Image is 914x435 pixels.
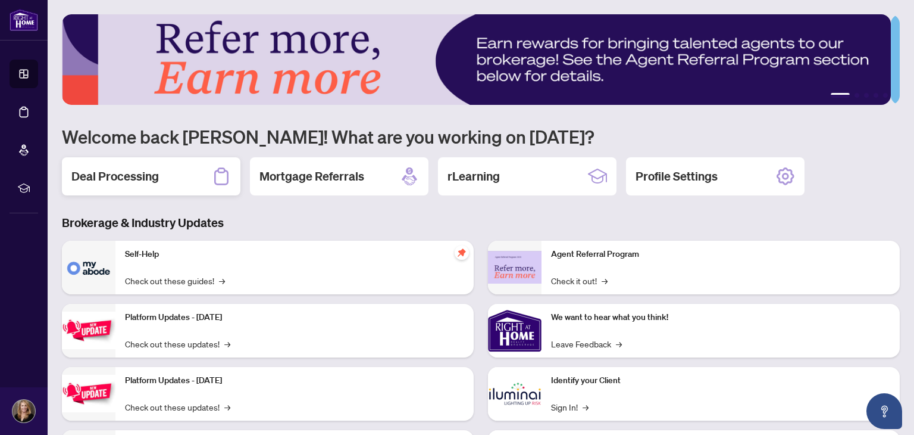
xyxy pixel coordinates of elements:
img: Identify your Client [488,367,541,421]
p: Platform Updates - [DATE] [125,311,464,324]
a: Check out these updates!→ [125,400,230,414]
span: → [602,274,608,287]
button: 1 [831,93,850,98]
p: We want to hear what you think! [551,311,890,324]
span: → [219,274,225,287]
span: → [616,337,622,350]
a: Check out these guides!→ [125,274,225,287]
p: Self-Help [125,248,464,261]
a: Sign In!→ [551,400,589,414]
button: 5 [883,93,888,98]
h2: rLearning [447,168,500,185]
p: Identify your Client [551,374,890,387]
img: Platform Updates - July 8, 2025 [62,375,115,412]
h3: Brokerage & Industry Updates [62,215,900,231]
h2: Profile Settings [636,168,718,185]
span: pushpin [455,246,469,260]
h2: Deal Processing [71,168,159,185]
img: Profile Icon [12,400,35,422]
a: Check out these updates!→ [125,337,230,350]
span: → [224,337,230,350]
img: Platform Updates - July 21, 2025 [62,312,115,349]
button: 4 [874,93,878,98]
img: Slide 0 [62,14,891,105]
img: logo [10,9,38,31]
button: 3 [864,93,869,98]
button: Open asap [866,393,902,429]
p: Agent Referral Program [551,248,890,261]
span: → [224,400,230,414]
h1: Welcome back [PERSON_NAME]! What are you working on [DATE]? [62,125,900,148]
button: 2 [854,93,859,98]
a: Check it out!→ [551,274,608,287]
span: → [583,400,589,414]
h2: Mortgage Referrals [259,168,364,185]
img: We want to hear what you think! [488,304,541,358]
img: Self-Help [62,241,115,294]
a: Leave Feedback→ [551,337,622,350]
img: Agent Referral Program [488,251,541,284]
p: Platform Updates - [DATE] [125,374,464,387]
